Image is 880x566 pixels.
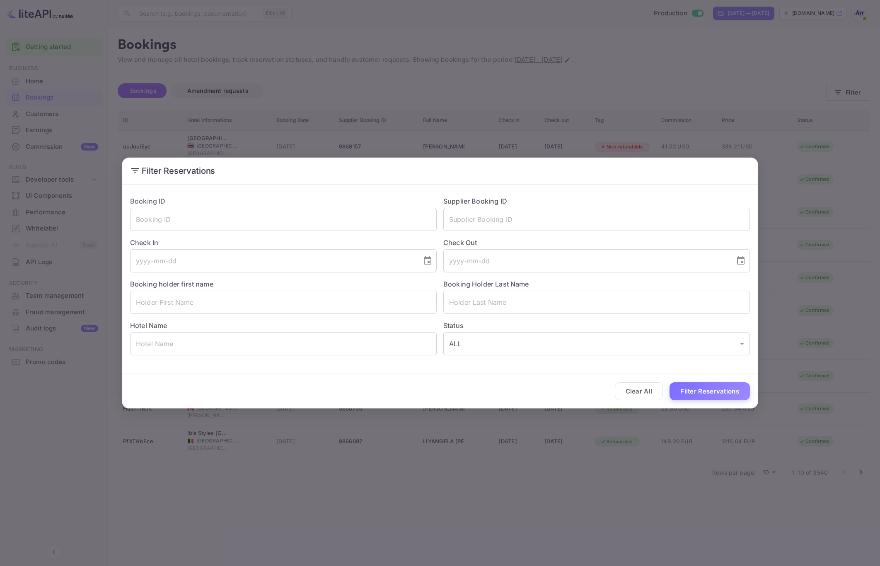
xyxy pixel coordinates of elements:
[130,321,167,330] label: Hotel Name
[443,238,750,248] label: Check Out
[130,208,437,231] input: Booking ID
[130,249,416,272] input: yyyy-mm-dd
[443,280,529,288] label: Booking Holder Last Name
[615,382,663,400] button: Clear All
[130,291,437,314] input: Holder First Name
[122,158,758,184] h2: Filter Reservations
[419,253,436,269] button: Choose date
[443,332,750,355] div: ALL
[733,253,749,269] button: Choose date
[443,291,750,314] input: Holder Last Name
[130,197,166,205] label: Booking ID
[130,332,437,355] input: Hotel Name
[130,280,213,288] label: Booking holder first name
[443,208,750,231] input: Supplier Booking ID
[130,238,437,248] label: Check In
[670,382,750,400] button: Filter Reservations
[443,321,750,330] label: Status
[443,249,729,272] input: yyyy-mm-dd
[443,197,507,205] label: Supplier Booking ID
